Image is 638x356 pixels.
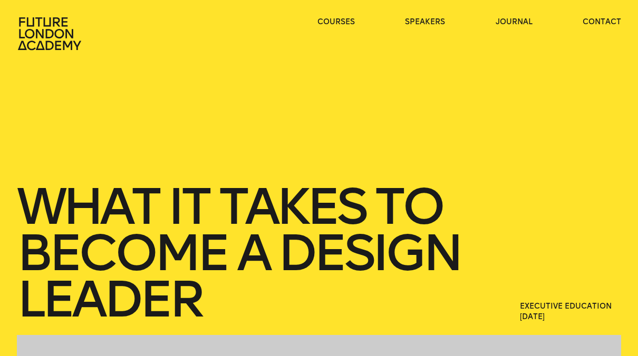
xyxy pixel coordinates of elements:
a: contact [583,17,621,27]
h1: What it takes to become a Design Leader [17,183,486,322]
a: speakers [405,17,445,27]
span: [DATE] [520,312,621,322]
a: journal [496,17,533,27]
a: courses [317,17,355,27]
a: Executive Education [520,302,612,311]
